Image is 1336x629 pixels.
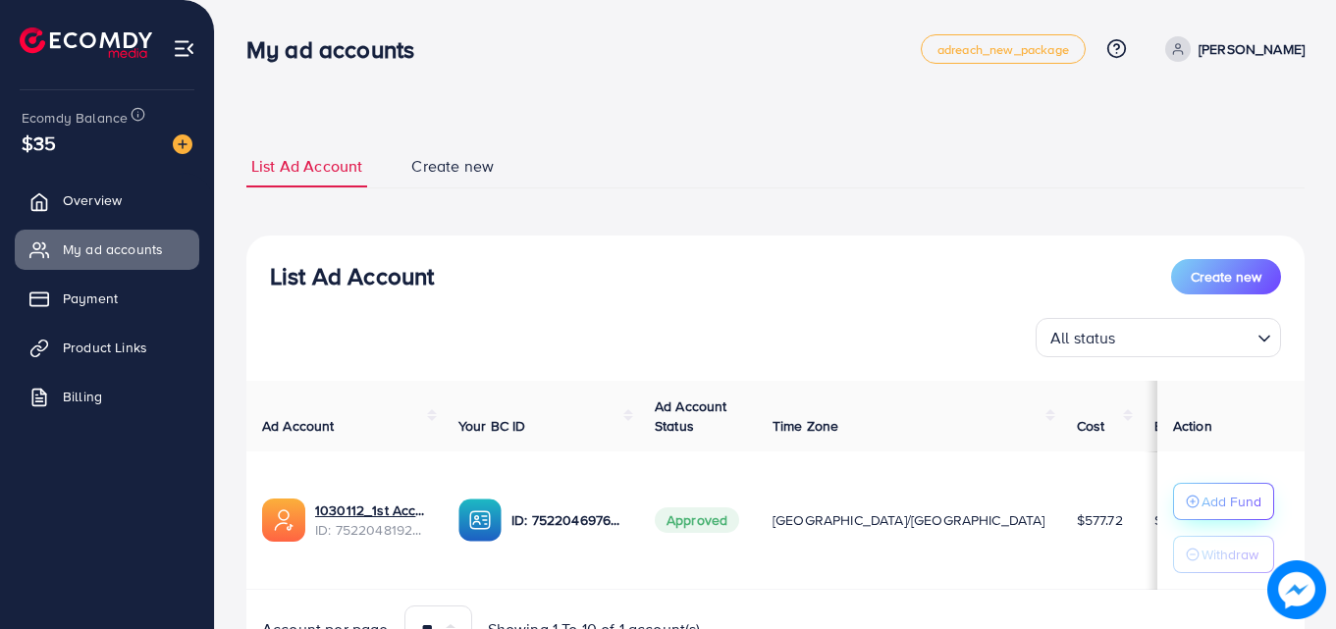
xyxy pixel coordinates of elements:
[22,129,56,157] span: $35
[1173,416,1212,436] span: Action
[655,507,739,533] span: Approved
[63,338,147,357] span: Product Links
[15,279,199,318] a: Payment
[15,328,199,367] a: Product Links
[63,190,122,210] span: Overview
[315,500,427,520] a: 1030112_1st Account | Zohaib Bhai_1751363330022
[251,155,362,178] span: List Ad Account
[458,416,526,436] span: Your BC ID
[173,134,192,154] img: image
[262,416,335,436] span: Ad Account
[20,27,152,58] img: logo
[22,108,128,128] span: Ecomdy Balance
[1171,259,1281,294] button: Create new
[315,520,427,540] span: ID: 7522048192293355537
[262,498,305,542] img: ic-ads-acc.e4c84228.svg
[1077,416,1105,436] span: Cost
[1122,320,1250,352] input: Search for option
[511,508,623,532] p: ID: 7522046976930856968
[63,387,102,406] span: Billing
[1199,37,1305,61] p: [PERSON_NAME]
[1202,543,1258,566] p: Withdraw
[63,239,163,259] span: My ad accounts
[173,37,195,60] img: menu
[270,262,434,290] h3: List Ad Account
[655,396,727,436] span: Ad Account Status
[773,416,838,436] span: Time Zone
[15,181,199,220] a: Overview
[1077,510,1123,530] span: $577.72
[315,500,427,541] div: <span class='underline'>1030112_1st Account | Zohaib Bhai_1751363330022</span></br>75220481922933...
[15,230,199,269] a: My ad accounts
[1173,536,1274,573] button: Withdraw
[15,377,199,416] a: Billing
[1191,267,1261,287] span: Create new
[246,35,430,64] h3: My ad accounts
[1267,560,1326,619] img: image
[411,155,494,178] span: Create new
[458,498,502,542] img: ic-ba-acc.ded83a64.svg
[921,34,1086,64] a: adreach_new_package
[63,288,118,308] span: Payment
[1173,483,1274,520] button: Add Fund
[1036,318,1281,357] div: Search for option
[773,510,1045,530] span: [GEOGRAPHIC_DATA]/[GEOGRAPHIC_DATA]
[1202,490,1261,513] p: Add Fund
[1046,324,1120,352] span: All status
[937,43,1069,56] span: adreach_new_package
[1157,36,1305,62] a: [PERSON_NAME]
